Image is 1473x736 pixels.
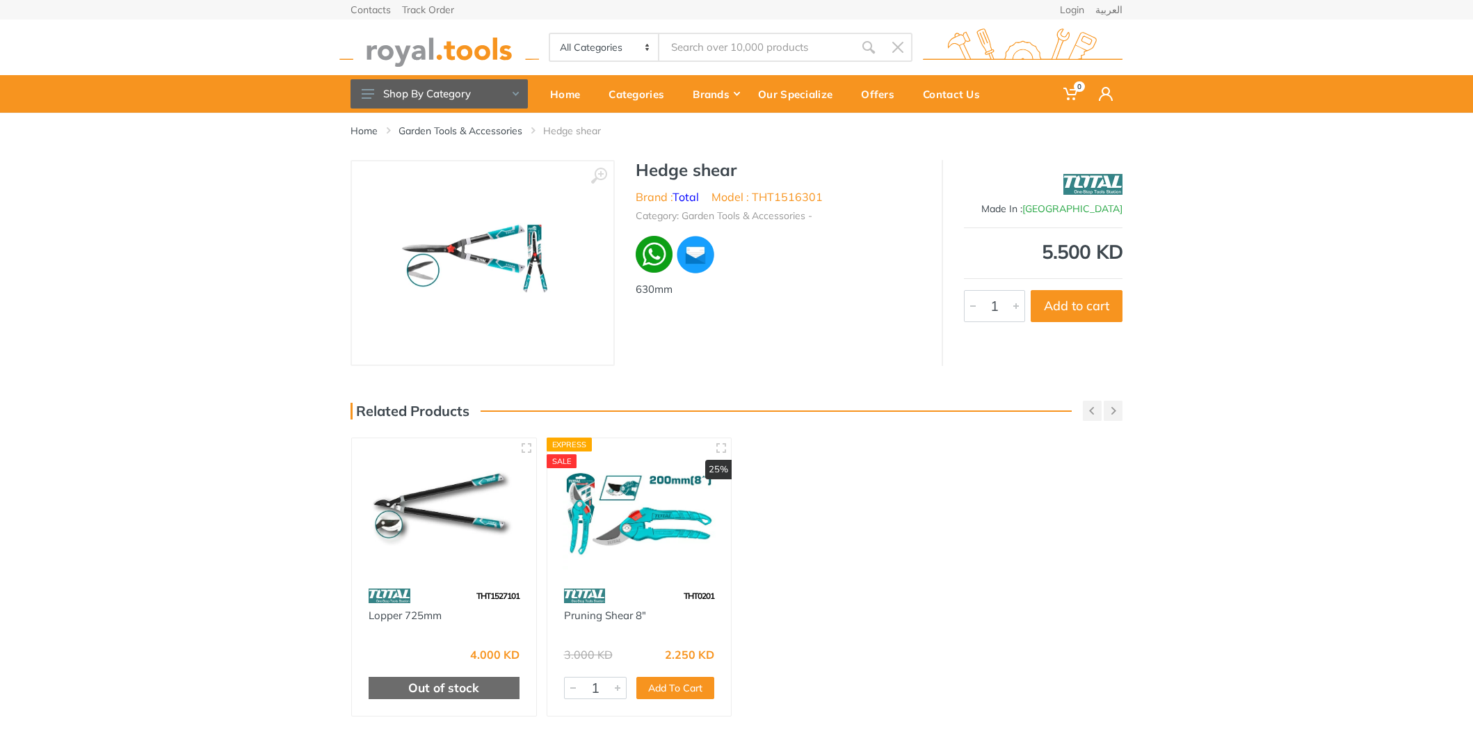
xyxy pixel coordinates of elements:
[364,451,524,570] img: Royal Tools - Lopper 725mm
[402,5,454,15] a: Track Order
[399,124,522,138] a: Garden Tools & Accessories
[547,454,577,468] div: SALE
[1031,290,1122,322] button: Add to cart
[351,124,1122,138] nav: breadcrumb
[543,124,622,138] li: Hedge shear
[1060,5,1084,15] a: Login
[636,189,699,205] li: Brand :
[1022,202,1122,215] span: [GEOGRAPHIC_DATA]
[351,79,528,109] button: Shop By Category
[684,591,714,601] span: THT0201
[748,75,851,113] a: Our Specialize
[599,75,683,113] a: Categories
[636,236,673,273] img: wa.webp
[550,34,659,61] select: Category
[369,584,410,608] img: 86.webp
[470,649,520,660] div: 4.000 KD
[547,438,593,451] div: Express
[351,403,469,419] h3: Related Products
[351,124,378,138] a: Home
[913,79,999,109] div: Contact Us
[1054,75,1089,113] a: 0
[564,584,606,608] img: 86.webp
[964,202,1122,216] div: Made In :
[636,209,812,223] li: Category: Garden Tools & Accessories -
[675,234,716,275] img: ma.webp
[923,29,1122,67] img: royal.tools Logo
[636,677,714,699] button: Add To Cart
[476,591,520,601] span: THT1527101
[599,79,683,109] div: Categories
[560,451,719,570] img: Royal Tools - Pruning Shear 8
[851,75,913,113] a: Offers
[366,180,599,346] img: Royal Tools - Hedge shear
[636,282,921,298] div: 630mm
[540,79,599,109] div: Home
[564,649,613,660] div: 3.000 KD
[665,649,714,660] div: 2.250 KD
[339,29,539,67] img: royal.tools Logo
[705,460,732,479] div: 25%
[540,75,599,113] a: Home
[748,79,851,109] div: Our Specialize
[659,33,854,62] input: Site search
[1063,167,1122,202] img: Total
[913,75,999,113] a: Contact Us
[683,79,748,109] div: Brands
[564,609,646,622] a: Pruning Shear 8"
[964,242,1122,262] div: 5.500 KD
[636,160,921,180] h1: Hedge shear
[851,79,913,109] div: Offers
[351,5,391,15] a: Contacts
[369,609,442,622] a: Lopper 725mm
[711,189,823,205] li: Model : THT1516301
[673,190,699,204] a: Total
[1074,81,1085,92] span: 0
[1095,5,1122,15] a: العربية
[369,677,520,699] div: Out of stock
